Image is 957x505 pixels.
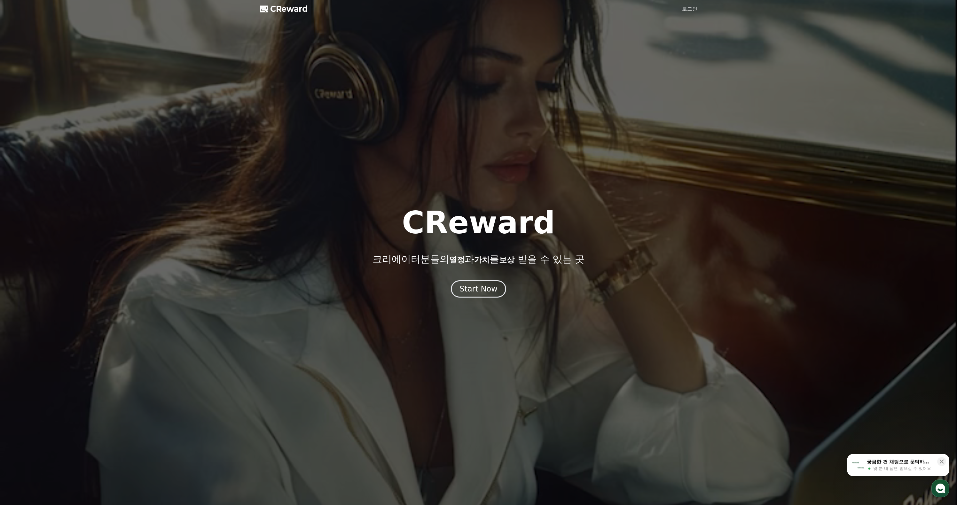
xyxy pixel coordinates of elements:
span: 가치 [474,255,490,264]
button: Start Now [451,280,506,298]
h1: CReward [402,207,555,238]
a: Start Now [451,287,506,293]
span: 열정 [449,255,465,264]
a: CReward [260,4,308,14]
a: 로그인 [682,5,697,13]
p: 크리에이터분들의 과 를 받을 수 있는 곳 [373,253,584,265]
span: 보상 [499,255,514,264]
span: CReward [270,4,308,14]
div: Start Now [459,284,498,294]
